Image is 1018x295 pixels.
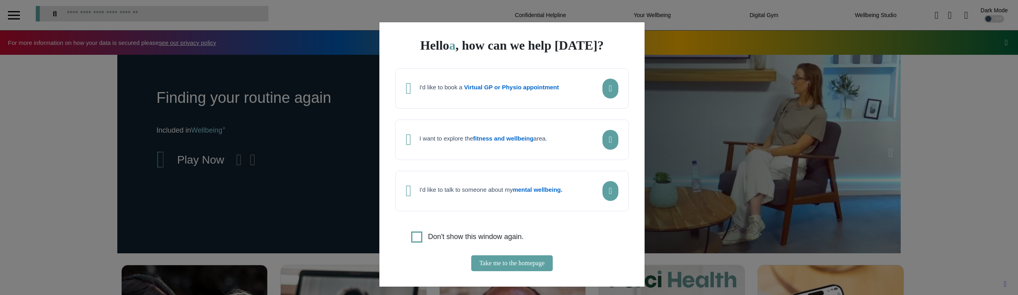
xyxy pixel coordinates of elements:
[464,84,559,91] strong: Virtual GP or Physio appointment
[395,38,629,52] div: Hello , how can we help [DATE]?
[449,38,456,52] span: a
[420,84,559,91] h4: I'd like to book a
[473,135,534,142] strong: fitness and wellbeing
[420,186,563,193] h4: I'd like to talk to someone about my
[428,231,524,243] label: Don't show this window again.
[471,255,552,271] button: Take me to the homepage
[513,186,562,193] strong: mental wellbeing.
[420,135,547,142] h4: I want to explore the area.
[411,231,422,243] input: Agree to privacy policy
